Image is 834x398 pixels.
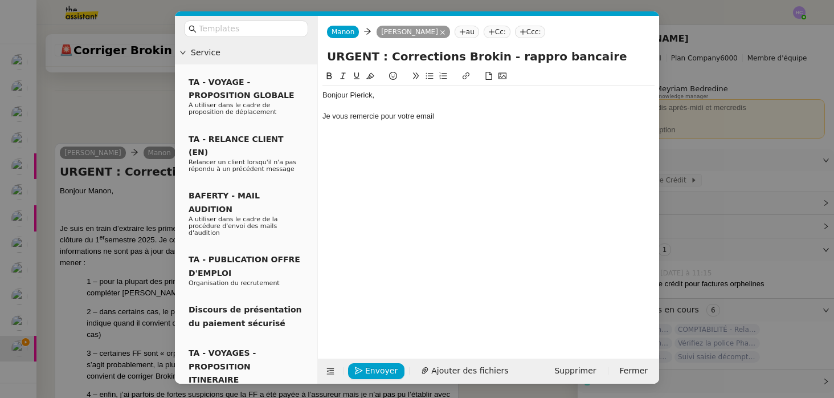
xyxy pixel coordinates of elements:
[189,255,300,277] span: TA - PUBLICATION OFFRE D'EMPLOI
[322,111,655,121] div: Je vous remercie pour votre email
[484,26,510,38] nz-tag: Cc:
[189,159,296,173] span: Relancer un client lorsqu'il n'a pas répondu à un précédent message
[327,48,650,65] input: Subject
[613,363,655,379] button: Fermer
[189,135,284,157] span: TA - RELANCE CLIENT (EN)
[189,305,302,327] span: Discours de présentation du paiement sécurisé
[547,363,603,379] button: Supprimer
[515,26,546,38] nz-tag: Ccc:
[332,28,354,36] span: Manon
[199,22,301,35] input: Templates
[189,279,280,287] span: Organisation du recrutement
[189,216,278,237] span: A utiliser dans le cadre de la procédure d'envoi des mails d'audition
[455,26,479,38] nz-tag: au
[189,191,260,213] span: BAFERTY - MAIL AUDITION
[189,101,276,116] span: A utiliser dans le cadre de proposition de déplacement
[365,364,398,377] span: Envoyer
[554,364,596,377] span: Supprimer
[431,364,508,377] span: Ajouter des fichiers
[348,363,404,379] button: Envoyer
[191,46,313,59] span: Service
[175,42,317,64] div: Service
[377,26,450,38] nz-tag: [PERSON_NAME]
[322,90,655,100] div: Bonjour Pierick,
[620,364,648,377] span: Fermer
[189,348,256,384] span: TA - VOYAGES - PROPOSITION ITINERAIRE
[189,78,294,100] span: TA - VOYAGE - PROPOSITION GLOBALE
[414,363,515,379] button: Ajouter des fichiers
